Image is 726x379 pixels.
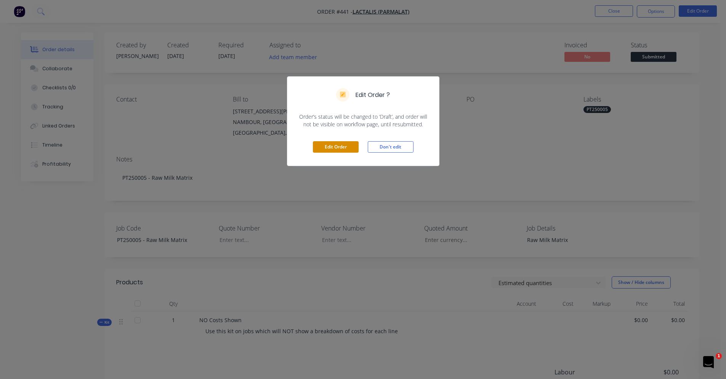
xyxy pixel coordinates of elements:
[356,90,390,100] h5: Edit Order ?
[368,141,413,153] button: Don't edit
[716,353,722,359] span: 1
[3,3,15,24] div: Intercom
[700,353,718,371] iframe: Intercom live chat
[3,3,15,24] div: Intercom messenger
[313,141,359,153] button: Edit Order
[296,113,430,128] span: Order’s status will be changed to ‘Draft’, and order will not be visible on workflow page, until ...
[3,3,15,24] div: Open Intercom Messenger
